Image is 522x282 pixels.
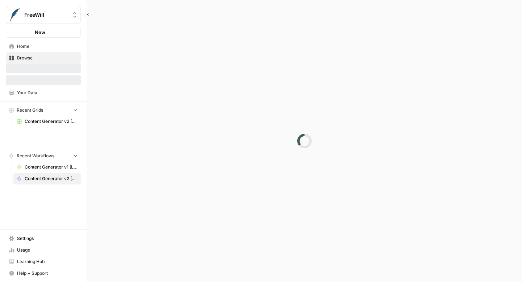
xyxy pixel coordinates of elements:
button: New [6,27,81,38]
span: Recent Workflows [17,153,54,159]
button: Help + Support [6,268,81,279]
span: Home [17,43,78,50]
span: Usage [17,247,78,253]
button: Recent Workflows [6,150,81,161]
a: Content Generator v2 [BETA] [13,173,81,184]
button: Recent Grids [6,105,81,116]
a: Content Generator v2 [DRAFT] Test [13,116,81,127]
span: Recent Grids [17,107,43,113]
a: Content Generator v1 [LIVE] [13,161,81,173]
a: Your Data [6,87,81,99]
span: Browse [17,55,78,61]
span: Content Generator v2 [BETA] [25,175,78,182]
a: Browse [6,52,81,64]
span: New [35,29,45,36]
span: Content Generator v1 [LIVE] [25,164,78,170]
span: Learning Hub [17,258,78,265]
span: Settings [17,235,78,242]
a: Home [6,41,81,52]
span: Your Data [17,90,78,96]
a: Settings [6,233,81,244]
a: Learning Hub [6,256,81,268]
span: Help + Support [17,270,78,277]
button: Workspace: FreeWill [6,6,81,24]
span: FreeWill [24,11,68,18]
img: FreeWill Logo [8,8,21,21]
a: Usage [6,244,81,256]
span: Content Generator v2 [DRAFT] Test [25,118,78,125]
